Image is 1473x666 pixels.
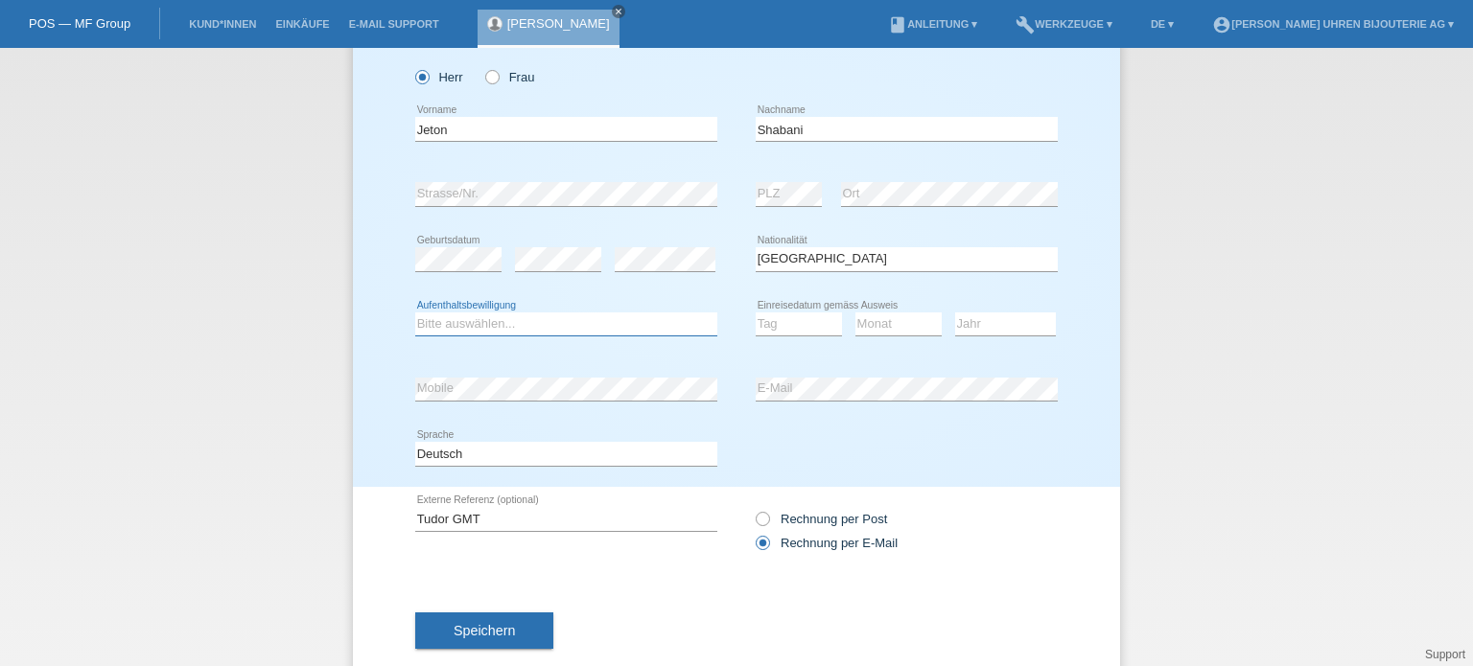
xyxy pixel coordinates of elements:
[485,70,534,84] label: Frau
[454,623,515,638] span: Speichern
[266,18,339,30] a: Einkäufe
[756,512,768,536] input: Rechnung per Post
[756,512,887,526] label: Rechnung per Post
[415,612,553,649] button: Speichern
[612,5,625,18] a: close
[339,18,449,30] a: E-Mail Support
[756,536,898,550] label: Rechnung per E-Mail
[1212,15,1231,34] i: account_circle
[415,70,463,84] label: Herr
[1016,15,1035,34] i: build
[485,70,498,82] input: Frau
[1425,648,1465,661] a: Support
[1141,18,1183,30] a: DE ▾
[1006,18,1122,30] a: buildWerkzeuge ▾
[878,18,987,30] a: bookAnleitung ▾
[507,16,610,31] a: [PERSON_NAME]
[614,7,623,16] i: close
[29,16,130,31] a: POS — MF Group
[888,15,907,34] i: book
[1203,18,1463,30] a: account_circle[PERSON_NAME] Uhren Bijouterie AG ▾
[415,70,428,82] input: Herr
[756,536,768,560] input: Rechnung per E-Mail
[179,18,266,30] a: Kund*innen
